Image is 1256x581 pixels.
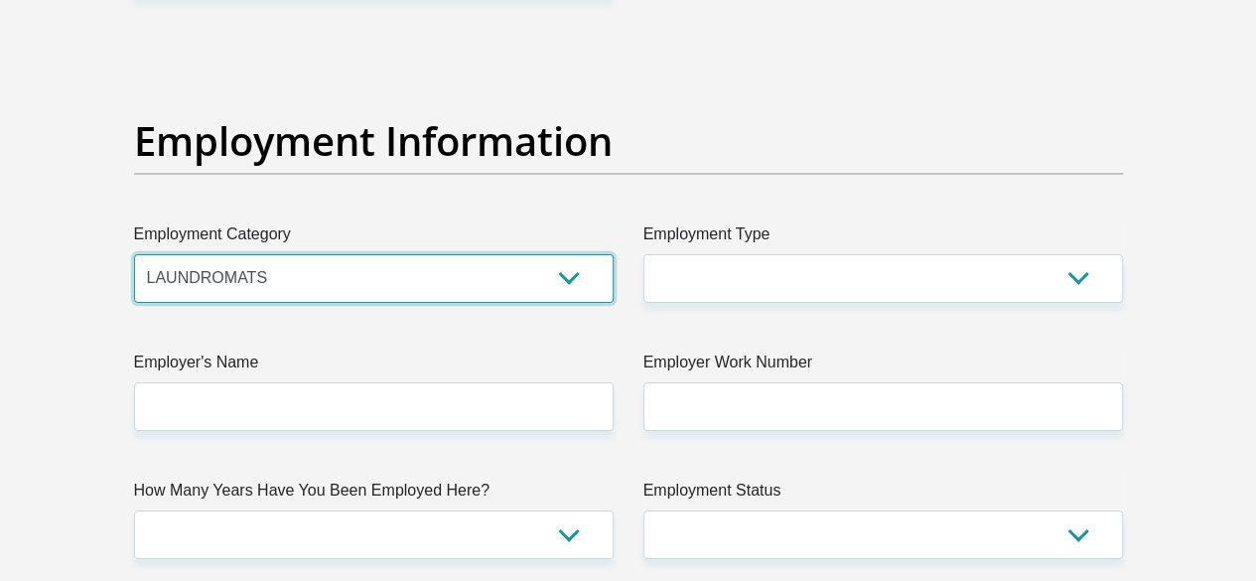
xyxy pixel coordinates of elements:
[134,351,614,382] label: Employer's Name
[134,222,614,254] label: Employment Category
[643,222,1123,254] label: Employment Type
[134,382,614,431] input: Employer's Name
[134,479,614,510] label: How Many Years Have You Been Employed Here?
[643,479,1123,510] label: Employment Status
[643,382,1123,431] input: Employer Work Number
[643,351,1123,382] label: Employer Work Number
[134,117,1123,165] h2: Employment Information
